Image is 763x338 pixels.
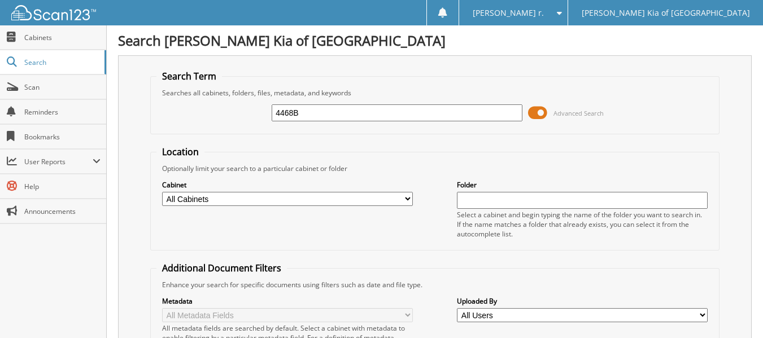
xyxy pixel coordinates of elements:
[457,180,708,190] label: Folder
[24,82,101,92] span: Scan
[156,164,713,173] div: Optionally limit your search to a particular cabinet or folder
[162,180,413,190] label: Cabinet
[582,10,750,16] span: [PERSON_NAME] Kia of [GEOGRAPHIC_DATA]
[156,146,204,158] legend: Location
[156,88,713,98] div: Searches all cabinets, folders, files, metadata, and keywords
[24,33,101,42] span: Cabinets
[162,296,413,306] label: Metadata
[707,284,763,338] iframe: Chat Widget
[473,10,544,16] span: [PERSON_NAME] r.
[553,109,604,117] span: Advanced Search
[156,280,713,289] div: Enhance your search for specific documents using filters such as date and file type.
[24,207,101,216] span: Announcements
[24,107,101,117] span: Reminders
[457,296,708,306] label: Uploaded By
[24,182,101,191] span: Help
[156,70,222,82] legend: Search Term
[11,5,96,20] img: scan123-logo-white.svg
[24,58,99,67] span: Search
[24,132,101,142] span: Bookmarks
[156,262,287,274] legend: Additional Document Filters
[118,31,752,50] h1: Search [PERSON_NAME] Kia of [GEOGRAPHIC_DATA]
[24,157,93,166] span: User Reports
[457,210,708,239] div: Select a cabinet and begin typing the name of the folder you want to search in. If the name match...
